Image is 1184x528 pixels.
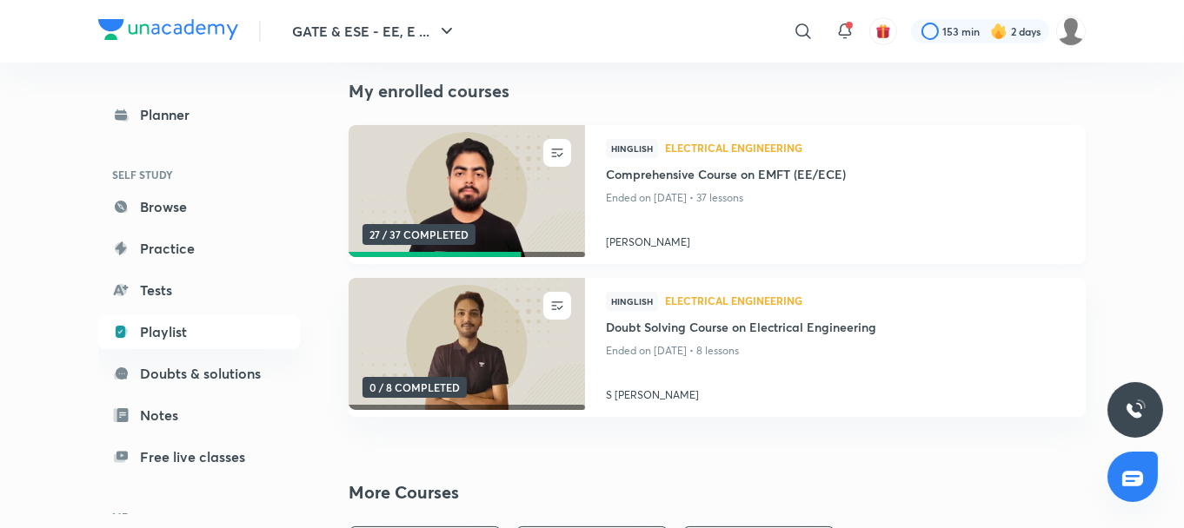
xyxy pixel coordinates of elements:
[98,439,300,474] a: Free live classes
[349,78,1086,104] h4: My enrolled courses
[98,189,300,224] a: Browse
[665,295,1065,307] a: Electrical Engineering
[606,187,1065,209] p: Ended on [DATE] • 37 lessons
[98,314,300,349] a: Playlist
[282,14,468,49] button: GATE & ESE - EE, E ...
[869,17,897,45] button: avatar
[606,228,1065,250] a: [PERSON_NAME]
[875,23,891,39] img: avatar
[346,277,587,412] img: new-thumbnail
[98,231,300,266] a: Practice
[98,19,238,44] a: Company Logo
[98,97,300,132] a: Planner
[606,165,1065,187] a: Comprehensive Course on EMFT (EE/ECE)
[606,292,658,311] span: Hinglish
[98,160,300,189] h6: SELF STUDY
[363,224,476,245] span: 27 / 37 COMPLETED
[606,318,1065,340] a: Doubt Solving Course on Electrical Engineering
[606,340,1065,362] p: Ended on [DATE] • 8 lessons
[363,377,467,398] span: 0 / 8 COMPLETED
[349,479,1086,505] h2: More Courses
[349,278,585,417] a: new-thumbnail0 / 8 COMPLETED
[1056,16,1086,46] img: Divyanshu
[665,295,1065,306] span: Electrical Engineering
[606,139,658,158] span: Hinglish
[990,23,1008,40] img: streak
[98,273,300,307] a: Tests
[1125,399,1146,420] img: ttu
[98,356,300,391] a: Doubts & solutions
[98,398,300,432] a: Notes
[665,142,1065,155] a: Electrical Engineering
[665,142,1065,153] span: Electrical Engineering
[346,124,587,259] img: new-thumbnail
[606,380,1065,403] a: S [PERSON_NAME]
[98,19,238,40] img: Company Logo
[349,125,585,264] a: new-thumbnail27 / 37 COMPLETED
